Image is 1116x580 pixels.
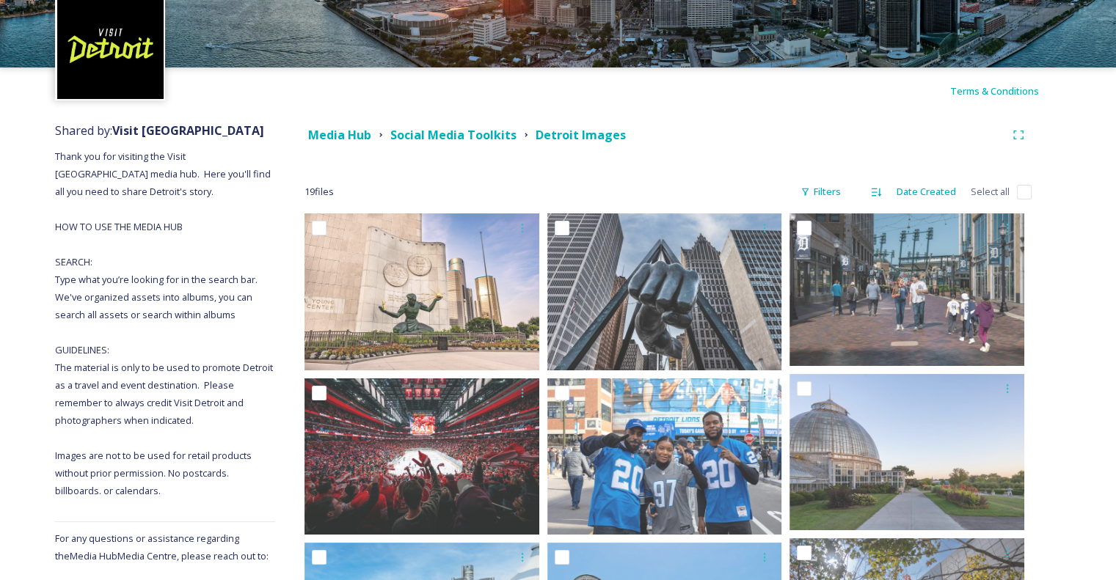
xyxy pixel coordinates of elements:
[789,374,1024,530] img: Belle Isle (3).jpg
[308,127,371,143] strong: Media Hub
[950,84,1039,98] span: Terms & Conditions
[547,378,782,534] img: 5f0907f07791862aae12c043aa0997ae88c9ae95d411c5b2bd913bf460a076b2.jpg
[950,82,1061,100] a: Terms & Conditions
[793,177,848,206] div: Filters
[536,127,626,143] strong: Detroit Images
[55,122,264,139] span: Shared by:
[547,213,782,370] img: Bureau_DetroitMonuments_7229.jpg
[304,185,334,199] span: 19 file s
[55,150,275,497] span: Thank you for visiting the Visit [GEOGRAPHIC_DATA] media hub. Here you'll find all you need to sh...
[55,532,269,562] span: For any questions or assistance regarding the Media Hub Media Centre, please reach out to:
[304,378,539,534] img: 101423-AMF-1914-Enhanced-NR.jpg
[889,177,963,206] div: Date Created
[971,185,1010,199] span: Select all
[789,213,1024,366] img: Bureau_ColumbiaStreetAlley_2327_v2.jpg
[390,127,517,143] strong: Social Media Toolkits
[304,213,539,370] img: Bureau_DetroitMonuments_7174.jpg
[112,122,264,139] strong: Visit [GEOGRAPHIC_DATA]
